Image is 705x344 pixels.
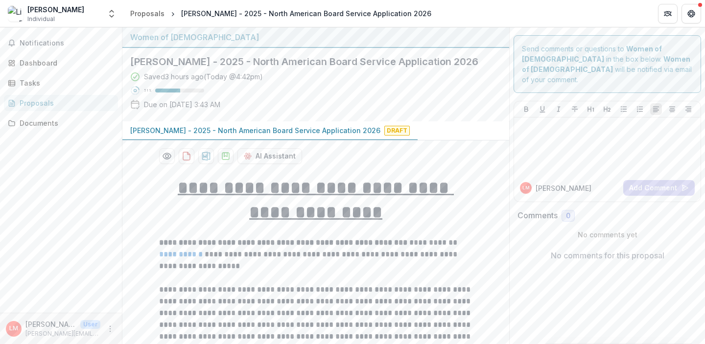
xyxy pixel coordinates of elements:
button: Get Help [681,4,701,23]
button: download-proposal [198,148,214,164]
button: More [104,323,116,335]
button: Bullet List [618,103,630,115]
div: Lisa Miller [522,185,530,190]
a: Documents [4,115,118,131]
a: Proposals [126,6,168,21]
p: No comments for this proposal [551,250,664,261]
button: Preview 7823f5e0-a4c8-4233-9d98-78e907ad1b06-0.pdf [159,148,175,164]
p: User [80,320,100,329]
p: [PERSON_NAME] [25,319,76,329]
button: Open entity switcher [105,4,118,23]
button: Heading 1 [585,103,597,115]
button: Partners [658,4,678,23]
div: Send comments or questions to in the box below. will be notified via email of your comment. [514,35,701,93]
p: Due on [DATE] 3:43 AM [144,99,220,110]
button: Notifications [4,35,118,51]
button: Align Center [666,103,678,115]
div: Documents [20,118,110,128]
p: [PERSON_NAME] - 2025 - North American Board Service Application 2026 [130,125,380,136]
div: Dashboard [20,58,110,68]
div: Proposals [20,98,110,108]
button: Strike [569,103,581,115]
img: Lisa E Miller [8,6,23,22]
button: download-proposal [218,148,234,164]
a: Proposals [4,95,118,111]
h2: [PERSON_NAME] - 2025 - North American Board Service Application 2026 [130,56,486,68]
a: Dashboard [4,55,118,71]
p: No comments yet [517,229,697,240]
div: [PERSON_NAME] - 2025 - North American Board Service Application 2026 [181,8,431,19]
button: download-proposal [179,148,194,164]
button: Italicize [553,103,564,115]
p: [PERSON_NAME][EMAIL_ADDRESS][DOMAIN_NAME] [25,329,100,338]
a: Tasks [4,75,118,91]
button: Heading 2 [601,103,613,115]
span: Draft [384,126,410,136]
p: 51 % [144,87,151,94]
button: Underline [537,103,548,115]
button: Align Right [682,103,694,115]
div: Tasks [20,78,110,88]
div: [PERSON_NAME] [27,4,84,15]
div: Saved 3 hours ago ( Today @ 4:42pm ) [144,71,263,82]
h2: Comments [517,211,558,220]
button: Bold [520,103,532,115]
span: Individual [27,15,55,23]
button: Ordered List [634,103,646,115]
button: AI Assistant [237,148,302,164]
div: Proposals [130,8,164,19]
nav: breadcrumb [126,6,435,21]
span: Notifications [20,39,114,47]
span: 0 [566,212,570,220]
div: Lisa Miller [9,325,18,332]
button: Add Comment [623,180,695,196]
p: [PERSON_NAME] [536,183,591,193]
div: Women of [DEMOGRAPHIC_DATA] [130,31,501,43]
button: Align Left [650,103,662,115]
